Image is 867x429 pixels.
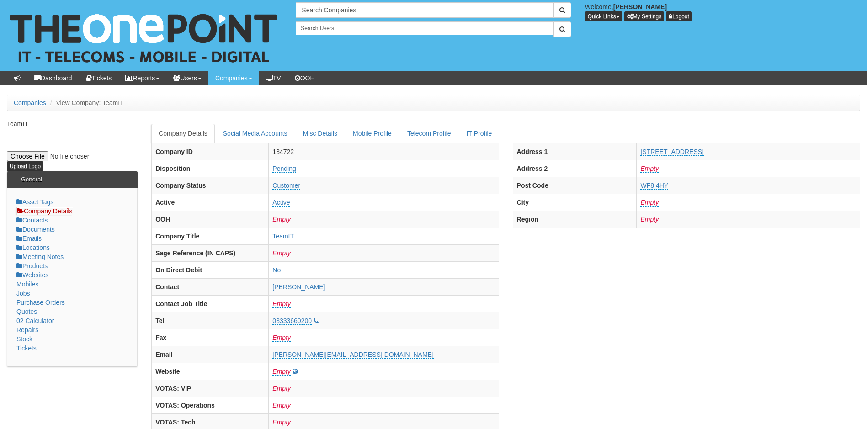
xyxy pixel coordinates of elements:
a: Companies [14,99,46,106]
a: WF8 4HY [640,182,668,190]
a: Emails [16,235,42,242]
th: Company ID [152,143,269,160]
b: [PERSON_NAME] [613,3,667,11]
h3: General [16,172,47,187]
a: Stock [16,335,32,343]
a: [PERSON_NAME][EMAIL_ADDRESS][DOMAIN_NAME] [272,351,433,359]
a: Jobs [16,290,30,297]
a: Empty [640,165,659,173]
a: Contacts [16,217,48,224]
th: On Direct Debit [152,261,269,278]
th: Website [152,363,269,380]
a: Empty [272,249,291,257]
div: Welcome, [578,2,867,21]
a: TV [259,71,288,85]
a: Empty [640,216,659,223]
th: Sage Reference (IN CAPS) [152,244,269,261]
a: Misc Details [296,124,345,143]
a: Logout [666,11,692,21]
a: IT Profile [459,124,500,143]
a: Company Details [151,124,215,143]
a: No [272,266,281,274]
th: Tel [152,312,269,329]
a: Asset Tags [16,198,53,206]
a: Pending [272,165,296,173]
a: Empty [272,300,291,308]
th: Post Code [513,177,637,194]
a: TeamIT [272,233,294,240]
th: City [513,194,637,211]
a: Users [166,71,208,85]
a: Locations [16,244,50,251]
a: Empty [272,368,291,376]
th: Company Title [152,228,269,244]
a: Quotes [16,308,37,315]
th: VOTAS: Operations [152,397,269,413]
a: Customer [272,182,300,190]
a: Purchase Orders [16,299,65,306]
a: Dashboard [27,71,79,85]
a: Empty [272,334,291,342]
a: Tickets [16,344,37,352]
a: Empty [272,418,291,426]
a: Social Media Accounts [216,124,295,143]
a: [STREET_ADDRESS] [640,148,703,156]
th: Contact Job Title [152,295,269,312]
a: Documents [16,226,55,233]
th: OOH [152,211,269,228]
th: Address 1 [513,143,637,160]
a: My Settings [624,11,665,21]
th: VOTAS: VIP [152,380,269,397]
th: Company Status [152,177,269,194]
td: 134722 [269,143,499,160]
a: Websites [16,271,48,279]
a: Company Details [16,207,73,215]
th: Email [152,346,269,363]
a: Empty [272,385,291,392]
a: Mobiles [16,281,38,288]
a: Reports [118,71,166,85]
input: Search Companies [296,2,553,18]
li: View Company: TeamIT [48,98,124,107]
th: Active [152,194,269,211]
a: Meeting Notes [16,253,64,260]
th: Disposition [152,160,269,177]
input: Search Users [296,21,553,35]
p: TeamIT [7,119,138,128]
a: 03333660200 [272,317,312,325]
th: Contact [152,278,269,295]
a: Companies [208,71,259,85]
a: Mobile Profile [346,124,399,143]
a: OOH [288,71,322,85]
input: Upload Logo [7,161,43,171]
a: Tickets [79,71,119,85]
a: Empty [640,199,659,207]
th: Fax [152,329,269,346]
th: Address 2 [513,160,637,177]
a: [PERSON_NAME] [272,283,325,291]
th: Region [513,211,637,228]
a: Active [272,199,290,207]
a: Telecom Profile [400,124,458,143]
a: Repairs [16,326,38,334]
a: Products [16,262,48,270]
a: Empty [272,402,291,409]
a: 02 Calculator [16,317,54,324]
button: Quick Links [585,11,622,21]
a: Empty [272,216,291,223]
